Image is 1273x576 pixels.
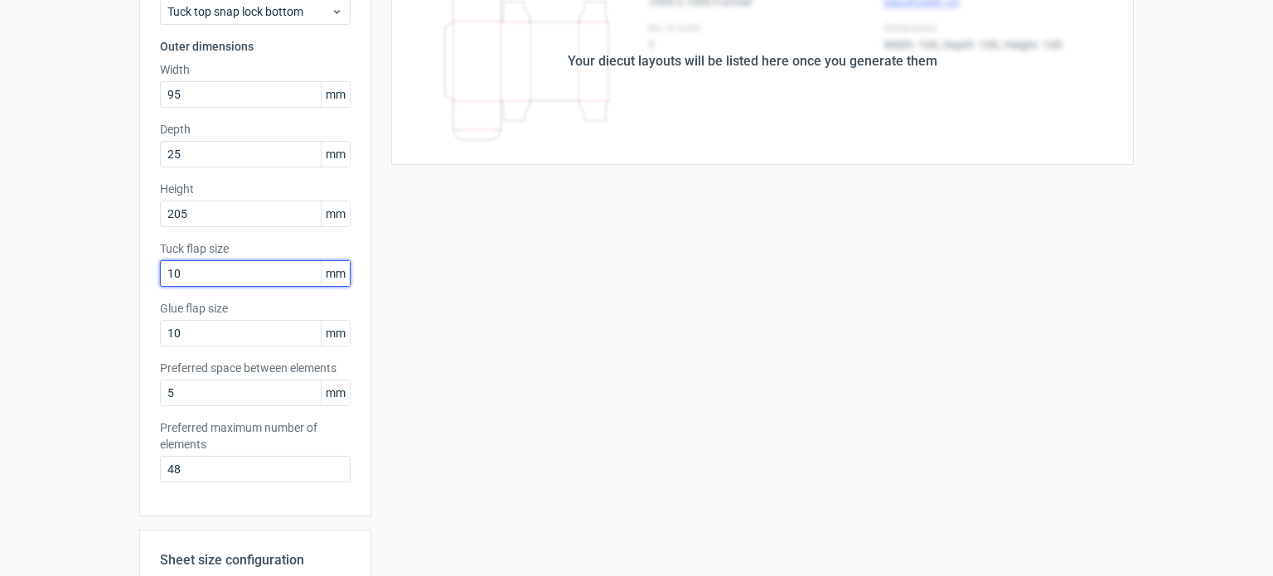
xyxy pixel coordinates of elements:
[160,300,351,317] label: Glue flap size
[160,240,351,257] label: Tuck flap size
[167,3,331,20] span: Tuck top snap lock bottom
[160,360,351,376] label: Preferred space between elements
[160,419,351,453] label: Preferred maximum number of elements
[160,38,351,55] h3: Outer dimensions
[321,380,350,405] span: mm
[321,321,350,346] span: mm
[321,82,350,107] span: mm
[160,61,351,78] label: Width
[321,261,350,286] span: mm
[321,201,350,226] span: mm
[568,51,937,71] div: Your diecut layouts will be listed here once you generate them
[160,121,351,138] label: Depth
[160,181,351,197] label: Height
[160,550,351,570] h2: Sheet size configuration
[321,142,350,167] span: mm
